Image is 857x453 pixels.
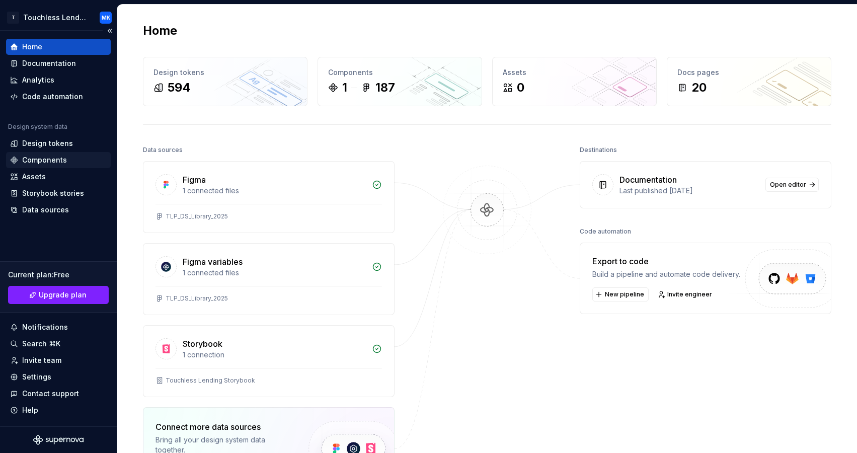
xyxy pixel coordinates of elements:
[143,161,395,233] a: Figma1 connected filesTLP_DS_Library_2025
[318,57,482,106] a: Components1187
[6,386,111,402] button: Contact support
[22,322,68,332] div: Notifications
[7,12,19,24] div: T
[580,224,631,239] div: Code automation
[22,355,61,365] div: Invite team
[166,376,255,385] div: Touchless Lending Storybook
[183,338,222,350] div: Storybook
[691,80,707,96] div: 20
[143,243,395,315] a: Figma variables1 connected filesTLP_DS_Library_2025
[580,143,617,157] div: Destinations
[592,287,649,301] button: New pipeline
[22,372,51,382] div: Settings
[503,67,646,78] div: Assets
[183,350,366,360] div: 1 connection
[492,57,657,106] a: Assets0
[592,255,740,267] div: Export to code
[667,290,712,298] span: Invite engineer
[375,80,395,96] div: 187
[6,352,111,368] a: Invite team
[153,67,297,78] div: Design tokens
[592,269,740,279] div: Build a pipeline and automate code delivery.
[22,92,83,102] div: Code automation
[605,290,644,298] span: New pipeline
[22,188,84,198] div: Storybook stories
[23,13,88,23] div: Touchless Lending
[6,169,111,185] a: Assets
[39,290,87,300] span: Upgrade plan
[765,178,819,192] a: Open editor
[8,123,67,131] div: Design system data
[22,75,54,85] div: Analytics
[667,57,831,106] a: Docs pages20
[22,155,67,165] div: Components
[22,405,38,415] div: Help
[6,39,111,55] a: Home
[342,80,347,96] div: 1
[6,89,111,105] a: Code automation
[8,270,109,280] div: Current plan : Free
[143,57,307,106] a: Design tokens594
[22,389,79,399] div: Contact support
[6,55,111,71] a: Documentation
[619,186,759,196] div: Last published [DATE]
[619,174,677,186] div: Documentation
[677,67,821,78] div: Docs pages
[143,143,183,157] div: Data sources
[6,185,111,201] a: Storybook stories
[103,24,117,38] button: Collapse sidebar
[168,80,191,96] div: 594
[328,67,472,78] div: Components
[22,58,76,68] div: Documentation
[6,336,111,352] button: Search ⌘K
[183,268,366,278] div: 1 connected files
[2,7,115,28] button: TTouchless LendingMK
[143,325,395,397] a: Storybook1 connectionTouchless Lending Storybook
[183,186,366,196] div: 1 connected files
[655,287,717,301] a: Invite engineer
[6,152,111,168] a: Components
[143,23,177,39] h2: Home
[6,202,111,218] a: Data sources
[166,294,228,303] div: TLP_DS_Library_2025
[6,72,111,88] a: Analytics
[770,181,806,189] span: Open editor
[166,212,228,220] div: TLP_DS_Library_2025
[6,319,111,335] button: Notifications
[6,135,111,152] a: Design tokens
[22,205,69,215] div: Data sources
[6,369,111,385] a: Settings
[517,80,524,96] div: 0
[8,286,109,304] a: Upgrade plan
[155,421,291,433] div: Connect more data sources
[22,42,42,52] div: Home
[22,172,46,182] div: Assets
[183,174,206,186] div: Figma
[22,339,60,349] div: Search ⌘K
[102,14,110,22] div: MK
[183,256,243,268] div: Figma variables
[33,435,84,445] svg: Supernova Logo
[6,402,111,418] button: Help
[22,138,73,148] div: Design tokens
